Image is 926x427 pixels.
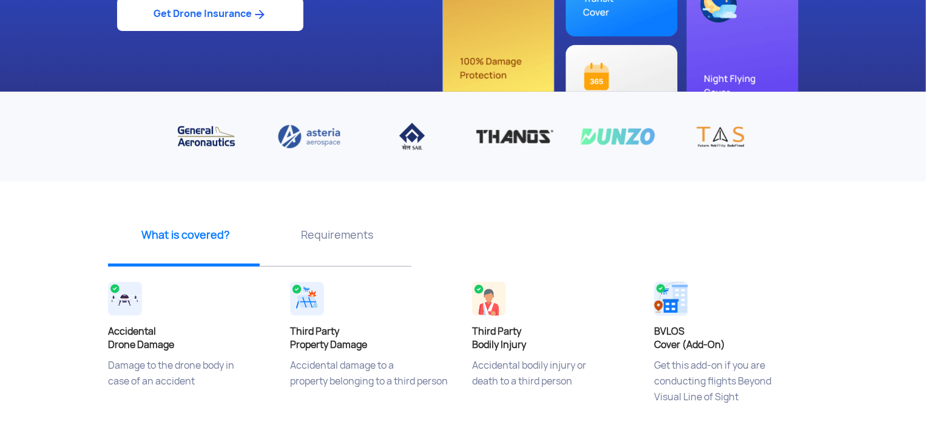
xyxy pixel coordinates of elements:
[252,7,267,22] img: ic_arrow_forward_blue.svg
[290,325,454,352] h4: Third Party Property Damage
[473,122,558,151] img: Thanos Technologies
[370,122,455,151] img: IISCO Steel Plant
[108,358,272,418] p: Damage to the drone body in case of an accident
[575,122,660,151] img: Dunzo
[290,358,454,418] p: Accidental damage to a property belonging to a third person
[678,122,763,151] img: TAS
[114,227,257,242] p: What is covered?
[164,122,249,151] img: General Aeronautics
[654,325,818,352] h4: BVLOS Cover (Add-On)
[472,358,636,418] p: Accidental bodily injury or death to a third person
[267,122,352,151] img: Asteria aerospace
[472,325,636,352] h4: Third Party Bodily Injury
[654,358,818,418] p: Get this add-on if you are conducting flights Beyond Visual Line of Sight
[108,325,272,352] h4: Accidental Drone Damage
[266,227,408,242] p: Requirements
